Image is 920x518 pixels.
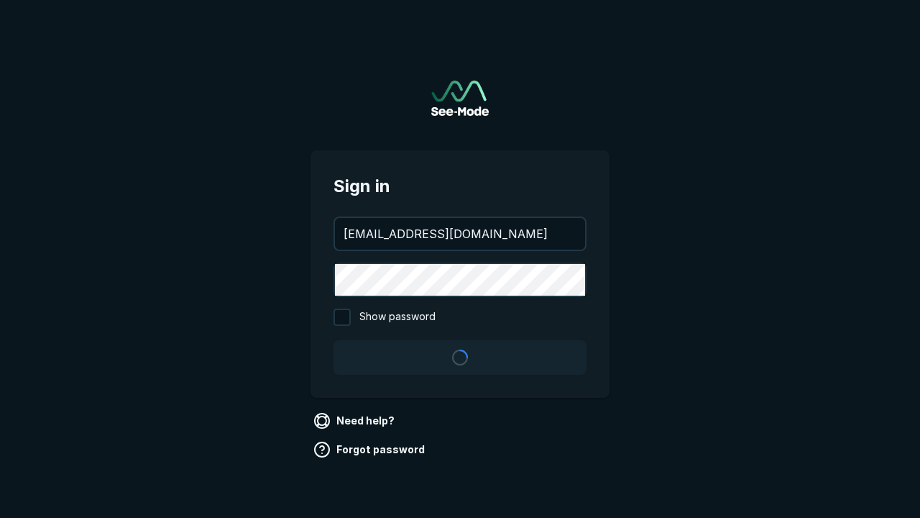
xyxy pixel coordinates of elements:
span: Sign in [333,173,586,199]
a: Forgot password [310,438,431,461]
a: Need help? [310,409,400,432]
input: your@email.com [335,218,585,250]
a: Go to sign in [431,81,489,116]
img: See-Mode Logo [431,81,489,116]
span: Show password [359,309,436,326]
